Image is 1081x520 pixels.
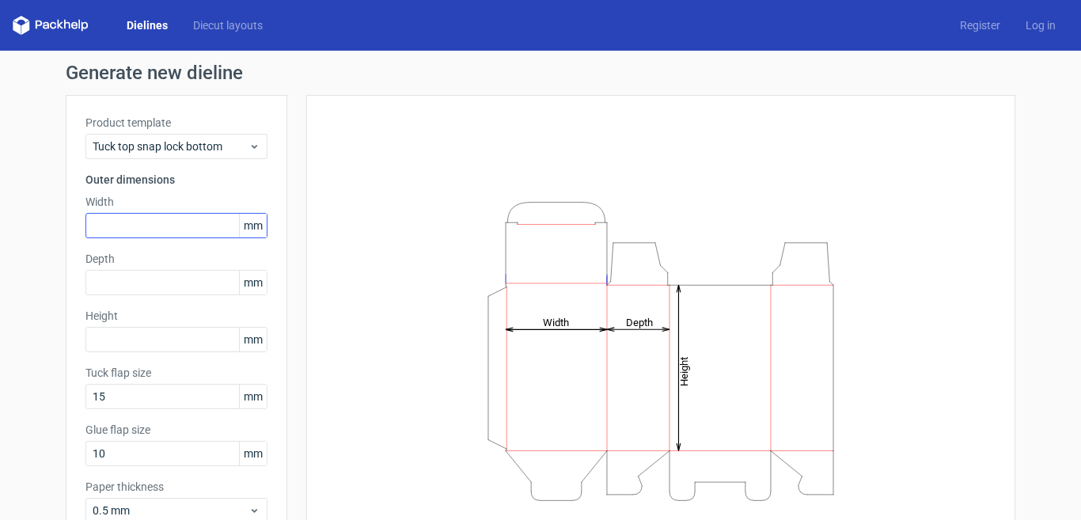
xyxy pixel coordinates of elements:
span: Tuck top snap lock bottom [93,139,248,154]
label: Product template [85,115,267,131]
tspan: Depth [626,316,653,328]
tspan: Height [678,356,690,385]
label: Height [85,308,267,324]
span: mm [239,442,267,465]
h3: Outer dimensions [85,172,267,188]
h1: Generate new dieline [66,63,1015,82]
label: Width [85,194,267,210]
label: Tuck flap size [85,365,267,381]
span: mm [239,271,267,294]
a: Dielines [114,17,180,33]
a: Register [947,17,1013,33]
label: Glue flap size [85,422,267,438]
span: mm [239,214,267,237]
label: Paper thickness [85,479,267,495]
span: mm [239,328,267,351]
label: Depth [85,251,267,267]
span: 0.5 mm [93,503,248,518]
span: mm [239,385,267,408]
a: Diecut layouts [180,17,275,33]
tspan: Width [543,316,569,328]
a: Log in [1013,17,1068,33]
